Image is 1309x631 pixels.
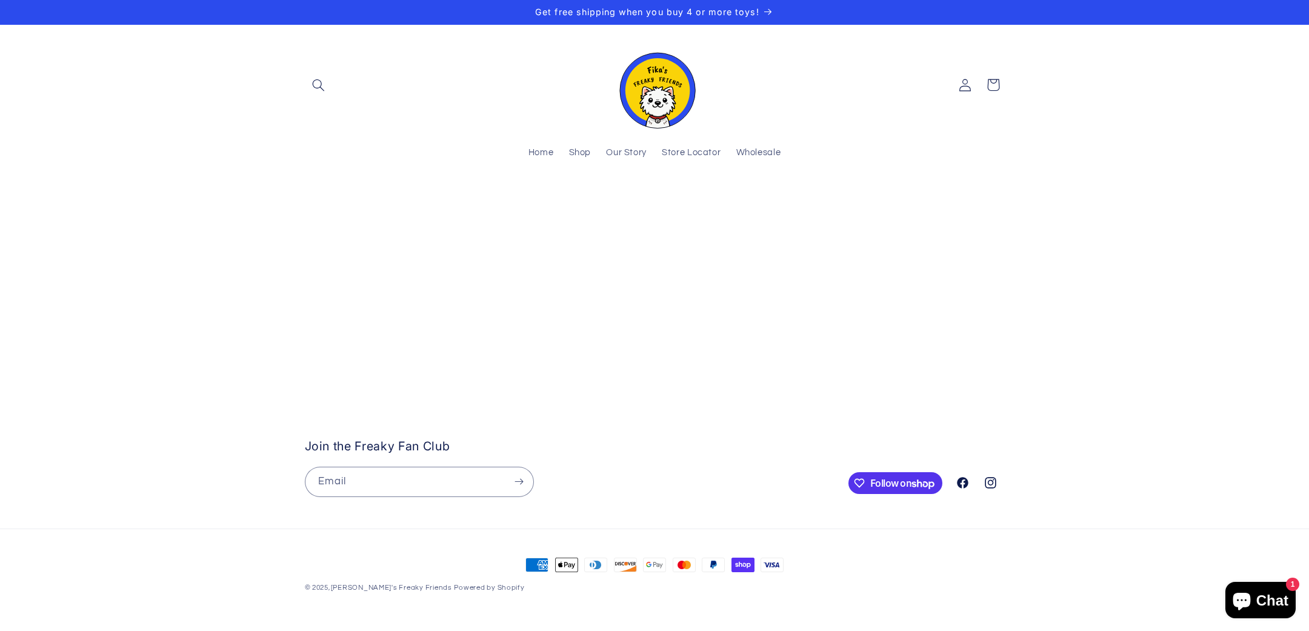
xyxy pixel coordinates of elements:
[607,37,702,133] a: Fika's Freaky Friends
[606,147,647,159] span: Our Story
[662,147,721,159] span: Store Locator
[599,140,654,167] a: Our Story
[535,7,759,17] span: Get free shipping when you buy 4 or more toys!
[654,140,728,167] a: Store Locator
[305,439,842,454] h2: Join the Freaky Fan Club
[569,147,591,159] span: Shop
[728,140,788,167] a: Wholesale
[454,584,524,591] a: Powered by Shopify
[528,147,554,159] span: Home
[612,42,697,129] img: Fika's Freaky Friends
[736,147,781,159] span: Wholesale
[505,467,533,496] button: Subscribe
[521,140,561,167] a: Home
[331,584,452,591] a: [PERSON_NAME]'s Freaky Friends
[305,584,452,591] small: © 2025,
[305,71,333,99] summary: Search
[561,140,599,167] a: Shop
[1222,582,1299,621] inbox-online-store-chat: Shopify online store chat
